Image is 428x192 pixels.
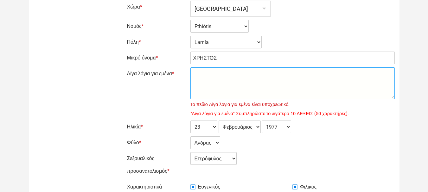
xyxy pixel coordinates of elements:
[190,110,395,117] span: "Λίγα λόγια για εμένα" Συμπληρώστε το λιγότερο 10 ΛΕΞΕΙΣ (50 χαρακτήρες).
[127,1,187,13] label: Χώρα
[127,52,187,64] label: Μικρό όνομα
[127,136,187,149] label: Φύλο
[292,183,316,191] label: Φιλικός
[191,1,270,16] div: [GEOGRAPHIC_DATA]
[127,36,187,48] label: Πόλη
[190,183,220,191] label: Ευγενικός
[127,152,187,177] label: Σεξουαλικός προσανατολισμός
[127,20,187,33] label: Νομός
[127,121,187,133] label: Ηλικία
[127,67,187,80] label: Λίγα λόγια για εμένα
[190,101,395,108] span: Το πεδίο Λίγα λόγια για εμένα είναι υποχρεωτικό.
